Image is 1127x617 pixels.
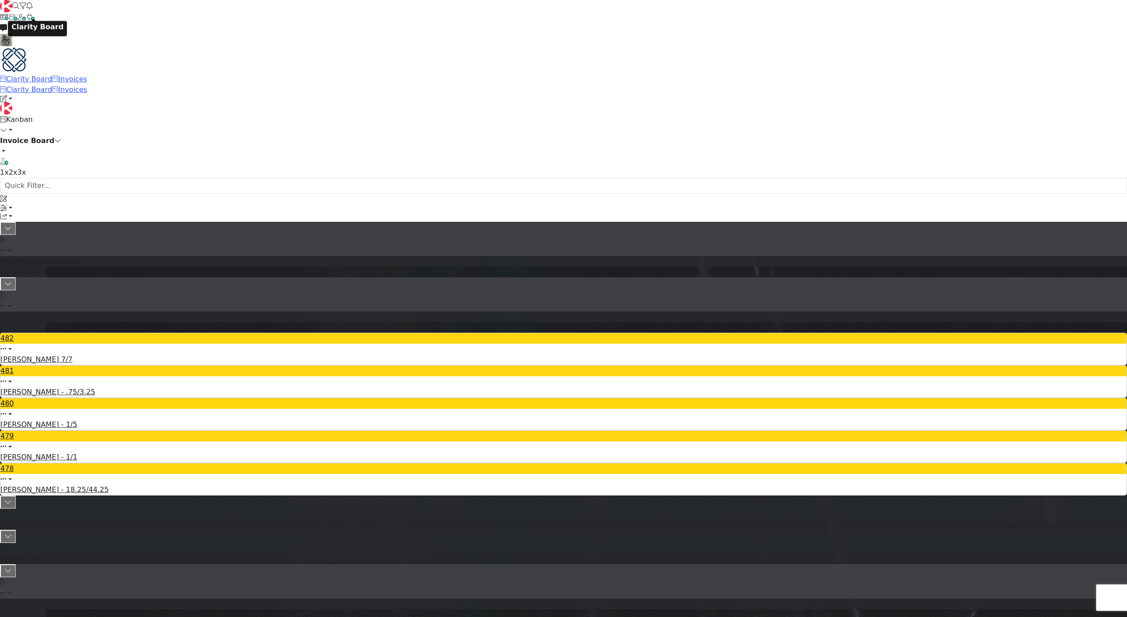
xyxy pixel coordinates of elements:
[6,115,33,124] span: Kanban
[0,431,1127,463] div: 479[PERSON_NAME] - 1/1
[7,323,46,331] span: Add Card...
[6,75,52,83] span: Clarity Board
[58,75,87,83] span: Invoices
[0,333,1127,354] div: 482
[9,168,18,176] span: 2x
[0,431,1127,452] div: 479
[7,268,46,276] span: Add Card...
[0,398,1127,430] div: 480[PERSON_NAME] - 1/5
[17,168,26,176] span: 3x
[6,85,52,94] span: Clarity Board
[0,333,1127,365] div: 482[PERSON_NAME] 7/7
[0,366,1127,376] div: 481
[52,85,87,94] a: Invoices
[11,23,63,31] h5: Clarity Board
[58,85,87,94] span: Invoices
[0,485,1127,495] div: [PERSON_NAME] - 18.25/44.25
[0,333,1127,344] div: 482
[52,75,87,83] a: Invoices
[0,387,1127,397] div: [PERSON_NAME] - .75/3.25
[0,431,1127,441] div: 479
[0,463,1127,495] div: 478[PERSON_NAME] - 18.25/44.25
[0,354,1127,365] div: [PERSON_NAME] 7/7
[0,398,1127,409] div: 480
[0,452,1127,463] div: [PERSON_NAME] - 1/1
[0,463,1127,474] div: 478
[0,366,1127,397] div: 481[PERSON_NAME] - .75/3.25
[0,463,1127,485] div: 478
[0,398,1127,419] div: 480
[0,419,1127,430] div: [PERSON_NAME] - 1/5
[0,366,1127,387] div: 481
